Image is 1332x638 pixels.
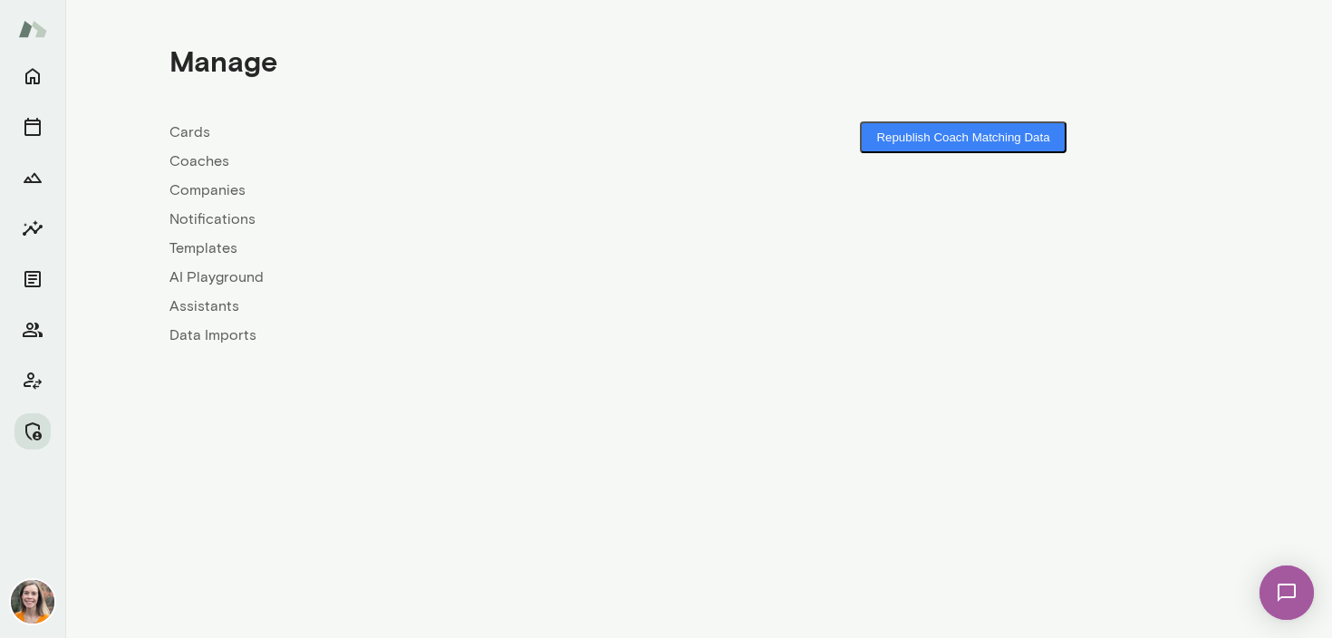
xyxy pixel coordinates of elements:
[14,159,51,196] button: Growth Plan
[169,121,699,143] a: Cards
[11,580,54,623] img: Carrie Kelly
[169,266,699,288] a: AI Playground
[14,312,51,348] button: Members
[169,179,699,201] a: Companies
[169,237,699,259] a: Templates
[14,109,51,145] button: Sessions
[169,208,699,230] a: Notifications
[169,324,699,346] a: Data Imports
[14,261,51,297] button: Documents
[14,362,51,399] button: Client app
[14,58,51,94] button: Home
[18,12,47,46] img: Mento
[169,295,699,317] a: Assistants
[860,121,1066,153] button: Republish Coach Matching Data
[169,150,699,172] a: Coaches
[169,43,277,78] h4: Manage
[14,413,51,449] button: Manage
[14,210,51,246] button: Insights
